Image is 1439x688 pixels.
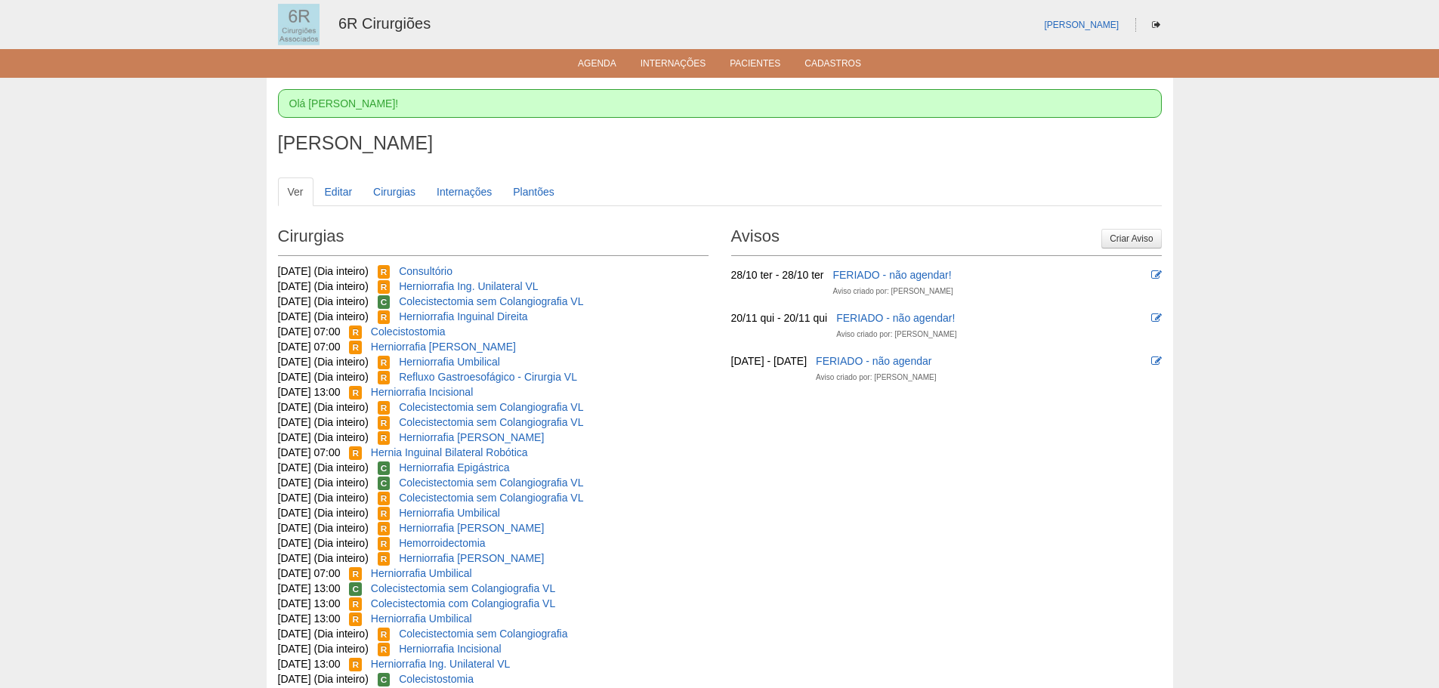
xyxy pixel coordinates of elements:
div: Aviso criado por: [PERSON_NAME] [836,327,956,342]
a: Herniorrafia Epigástrica [399,461,509,474]
span: Confirmada [378,477,391,490]
span: [DATE] 07:00 [278,446,341,458]
span: Confirmada [349,582,362,596]
div: Aviso criado por: [PERSON_NAME] [832,284,953,299]
span: [DATE] (Dia inteiro) [278,461,369,474]
a: Cadastros [804,58,861,73]
a: Colecistectomia sem Colangiografia VL [399,477,583,489]
span: Reservada [349,386,362,400]
a: Plantões [503,177,564,206]
span: [DATE] 07:00 [278,325,341,338]
span: Confirmada [378,295,391,309]
span: Reservada [378,431,391,445]
a: Herniorrafia Umbilical [371,567,472,579]
span: [DATE] (Dia inteiro) [278,401,369,413]
span: Reservada [378,522,391,535]
a: Herniorrafia Incisional [371,386,473,398]
div: 20/11 qui - 20/11 qui [731,310,828,325]
span: [DATE] 13:00 [278,597,341,609]
a: Herniorrafia Ing. Unilateral VL [371,658,510,670]
a: Herniorrafia Incisional [399,643,501,655]
span: Reservada [378,356,391,369]
a: Hernia Inguinal Bilateral Robótica [371,446,528,458]
span: Reservada [378,643,391,656]
a: Colecistectomia sem Colangiografia VL [399,295,583,307]
a: Colecistectomia com Colangiografia VL [371,597,555,609]
span: [DATE] (Dia inteiro) [278,552,369,564]
span: Reservada [349,341,362,354]
span: [DATE] 13:00 [278,612,341,625]
i: Editar [1151,356,1162,366]
h1: [PERSON_NAME] [278,134,1162,153]
i: Editar [1151,313,1162,323]
span: Reservada [349,658,362,671]
span: Confirmada [378,673,391,686]
span: Reservada [349,597,362,611]
span: Reservada [378,537,391,551]
a: Herniorrafia Ing. Unilateral VL [399,280,538,292]
span: [DATE] (Dia inteiro) [278,492,369,504]
span: Reservada [378,552,391,566]
div: 28/10 ter - 28/10 ter [731,267,824,282]
div: Olá [PERSON_NAME]! [278,89,1162,118]
span: [DATE] (Dia inteiro) [278,265,369,277]
a: Herniorrafia [PERSON_NAME] [399,552,544,564]
a: Internações [641,58,706,73]
a: Agenda [578,58,616,73]
span: Reservada [378,628,391,641]
span: [DATE] (Dia inteiro) [278,537,369,549]
a: Internações [427,177,502,206]
span: [DATE] (Dia inteiro) [278,507,369,519]
a: Herniorrafia Umbilical [399,356,500,368]
span: Reservada [378,371,391,384]
span: Confirmada [378,461,391,475]
span: Reservada [349,446,362,460]
span: [DATE] (Dia inteiro) [278,310,369,322]
span: [DATE] (Dia inteiro) [278,416,369,428]
a: Refluxo Gastroesofágico - Cirurgia VL [399,371,577,383]
a: Pacientes [730,58,780,73]
a: Colecistostomia [371,325,446,338]
span: Reservada [378,280,391,294]
span: Reservada [349,325,362,339]
span: Reservada [378,507,391,520]
span: [DATE] 07:00 [278,341,341,353]
i: Sair [1152,20,1160,29]
i: Editar [1151,270,1162,280]
span: [DATE] (Dia inteiro) [278,522,369,534]
span: [DATE] (Dia inteiro) [278,431,369,443]
a: Cirurgias [363,177,425,206]
span: [DATE] (Dia inteiro) [278,643,369,655]
a: Herniorrafia Inguinal Direita [399,310,527,322]
span: [DATE] 13:00 [278,386,341,398]
a: FERIADO - não agendar! [832,269,951,281]
a: Colecistectomia sem Colangiografia VL [371,582,555,594]
div: [DATE] - [DATE] [731,353,808,369]
a: Criar Aviso [1101,229,1161,248]
a: FERIADO - não agendar [816,355,931,367]
a: Consultório [399,265,452,277]
span: [DATE] (Dia inteiro) [278,371,369,383]
span: Reservada [378,310,391,324]
a: Herniorrafia Umbilical [371,612,472,625]
a: Herniorrafia [PERSON_NAME] [399,522,544,534]
span: Reservada [378,492,391,505]
div: Aviso criado por: [PERSON_NAME] [816,370,936,385]
span: [DATE] (Dia inteiro) [278,280,369,292]
a: Colecistectomia sem Colangiografia [399,628,567,640]
a: Colecistostomia [399,673,474,685]
a: Herniorrafia [PERSON_NAME] [371,341,516,353]
h2: Cirurgias [278,221,709,256]
h2: Avisos [731,221,1162,256]
a: Ver [278,177,313,206]
a: Hemorroidectomia [399,537,485,549]
span: [DATE] 13:00 [278,658,341,670]
span: [DATE] (Dia inteiro) [278,673,369,685]
span: [DATE] (Dia inteiro) [278,356,369,368]
span: Reservada [378,401,391,415]
a: Colecistectomia sem Colangiografia VL [399,492,583,504]
a: [PERSON_NAME] [1044,20,1119,30]
a: Herniorrafia [PERSON_NAME] [399,431,544,443]
span: Reservada [349,612,362,626]
a: Colecistectomia sem Colangiografia VL [399,416,583,428]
